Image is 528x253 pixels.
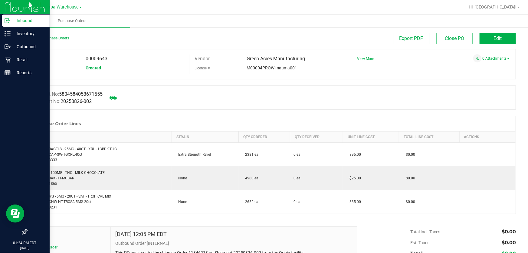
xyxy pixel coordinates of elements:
iframe: Resource center [6,205,24,223]
button: Edit [480,33,516,44]
p: [DATE] [3,246,47,250]
span: 4980 ea [242,176,258,180]
span: $0.00 [403,200,415,204]
span: Mark as not Arrived [107,92,119,104]
div: HT - BAR - 100MG - THC - MILK CHOCOLATE SKU: EDI-BAK-HT-MCBAR Part: 1001865 [31,170,168,186]
th: Total Line Cost [399,131,459,143]
p: Reports [11,69,47,76]
a: 0 Attachments [482,56,510,61]
h1: Purchase Order Lines [33,121,81,126]
span: Edit [494,35,502,41]
span: $0.00 [502,229,516,235]
span: $0.00 [403,176,415,180]
inline-svg: Inventory [5,31,11,37]
th: Qty Received [290,131,343,143]
inline-svg: Reports [5,70,11,76]
th: Item [27,131,172,143]
span: Export PDF [399,35,423,41]
div: HT - CHEWS - 5MG - 20CT - SAT - TROPICAL MIX SKU: EDI-CHW-HT-TROSA-5MG.20ct Part: 1018231 [31,194,168,210]
span: Green Acres Manufacturing [247,56,305,62]
span: Est. Taxes [410,240,429,245]
span: 2652 ea [242,200,258,204]
span: None [175,176,187,180]
p: Outbound Order [INTERNAL] [115,240,353,247]
label: Manifest No: [31,91,103,98]
button: Export PDF [393,33,429,44]
span: Tampa Warehouse [42,5,79,10]
button: Close PO [436,33,473,44]
span: $25.00 [346,176,361,180]
span: 5804584053671555 [59,91,103,97]
span: Hi, [GEOGRAPHIC_DATA]! [469,5,517,9]
span: Attach a document [473,54,481,62]
inline-svg: Retail [5,57,11,63]
a: View More [357,57,374,61]
span: None [175,200,187,204]
span: Extra Strength Relief [175,152,211,157]
span: $95.00 [346,152,361,157]
a: Purchase Orders [15,15,130,27]
span: Total Incl. Taxes [410,229,440,234]
th: Unit Line Cost [343,131,399,143]
h4: [DATE] 12:05 PM EDT [115,231,167,237]
span: Close PO [445,35,464,41]
span: $0.00 [403,152,415,157]
label: Shipment No: [31,98,92,105]
span: Purchase Orders [50,18,95,24]
span: 0 ea [294,199,301,205]
div: SW - THERAGELS - 25MG - 40CT - XRL - 1CBD-9THC SKU: EDI-CAP-SW-TGXRL.40ct Part: 1013333 [31,146,168,163]
label: Vendor [195,54,210,63]
label: License # [195,64,210,73]
span: Created [86,65,101,70]
span: $35.00 [346,200,361,204]
th: Qty Ordered [238,131,290,143]
span: Notes [31,231,106,238]
p: Outbound [11,43,47,50]
inline-svg: Inbound [5,18,11,24]
span: 0 ea [294,175,301,181]
p: 01:24 PM EDT [3,240,47,246]
span: $0.00 [502,240,516,245]
p: Inbound [11,17,47,24]
span: 2381 ea [242,152,258,157]
span: M00004PROWimauma001 [247,65,297,70]
p: Retail [11,56,47,63]
span: 00009643 [86,56,107,62]
inline-svg: Outbound [5,44,11,50]
span: 0 ea [294,152,301,157]
p: Inventory [11,30,47,37]
span: 20250826-002 [61,98,92,104]
th: Actions [459,131,516,143]
th: Strain [172,131,238,143]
